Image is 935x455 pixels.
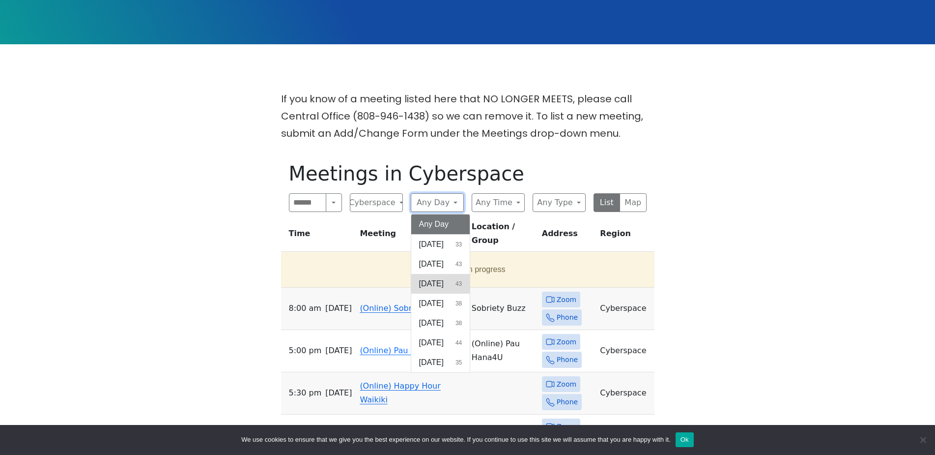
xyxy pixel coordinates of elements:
span: [DATE] [325,386,352,400]
span: [DATE] [419,357,444,368]
td: (Online) Pau Hana4U [468,330,538,372]
button: Any Type [533,193,586,212]
a: (Online) Sobriety Buzz [360,303,448,313]
span: 5:30 PM [289,386,322,400]
span: Phone [557,354,578,366]
button: 5 meetings in progress [285,256,647,283]
input: Search [289,193,327,212]
button: Ok [676,432,694,447]
span: [DATE] [419,317,444,329]
th: Region [596,220,654,252]
span: 43 results [455,279,462,288]
a: (Online) Pau Hana4U [360,346,442,355]
span: Zoom [557,421,576,433]
span: No [918,435,928,445]
button: Map [620,193,647,212]
span: [DATE] [419,239,444,250]
span: 44 results [455,338,462,347]
p: If you know of a meeting listed here that NO LONGER MEETS, please call Central Office (808-946-14... [281,91,654,142]
span: [DATE] [419,337,444,349]
button: Any Time [472,193,525,212]
th: Location / Group [468,220,538,252]
span: 5:00 PM [289,344,322,358]
button: Cyberspace [350,193,403,212]
a: (Online) Step Sisters [360,424,412,447]
button: Any Day [411,214,470,234]
button: [DATE]35 results [411,353,470,372]
span: Zoom [557,294,576,306]
button: [DATE]38 results [411,294,470,313]
button: [DATE]44 results [411,333,470,353]
button: Any Day [411,193,464,212]
span: 38 results [455,299,462,308]
span: [DATE] [325,344,352,358]
h1: Meetings in Cyberspace [289,162,647,185]
button: List [594,193,621,212]
span: Zoom [557,378,576,391]
span: We use cookies to ensure that we give you the best experience on our website. If you continue to ... [241,435,670,445]
a: (Online) Happy Hour Waikiki [360,381,440,404]
button: [DATE]33 results [411,235,470,254]
td: Cyberspace [596,372,654,415]
th: Meeting [356,220,467,252]
td: Cyberspace [596,330,654,372]
span: 43 results [455,260,462,269]
span: 33 results [455,240,462,249]
span: 8:00 AM [289,302,321,315]
th: Time [281,220,356,252]
td: Sobriety Buzz [468,288,538,330]
span: Phone [557,311,578,324]
button: [DATE]43 results [411,274,470,294]
button: [DATE]38 results [411,313,470,333]
div: Any Day [411,214,471,373]
span: Phone [557,396,578,408]
span: [DATE] [419,278,444,290]
span: [DATE] [419,258,444,270]
td: Cyberspace [596,288,654,330]
th: Address [538,220,596,252]
span: [DATE] [419,298,444,309]
span: [DATE] [325,302,352,315]
span: 35 results [455,358,462,367]
span: 38 results [455,319,462,328]
button: [DATE]43 results [411,254,470,274]
span: Zoom [557,336,576,348]
button: Search [326,193,341,212]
